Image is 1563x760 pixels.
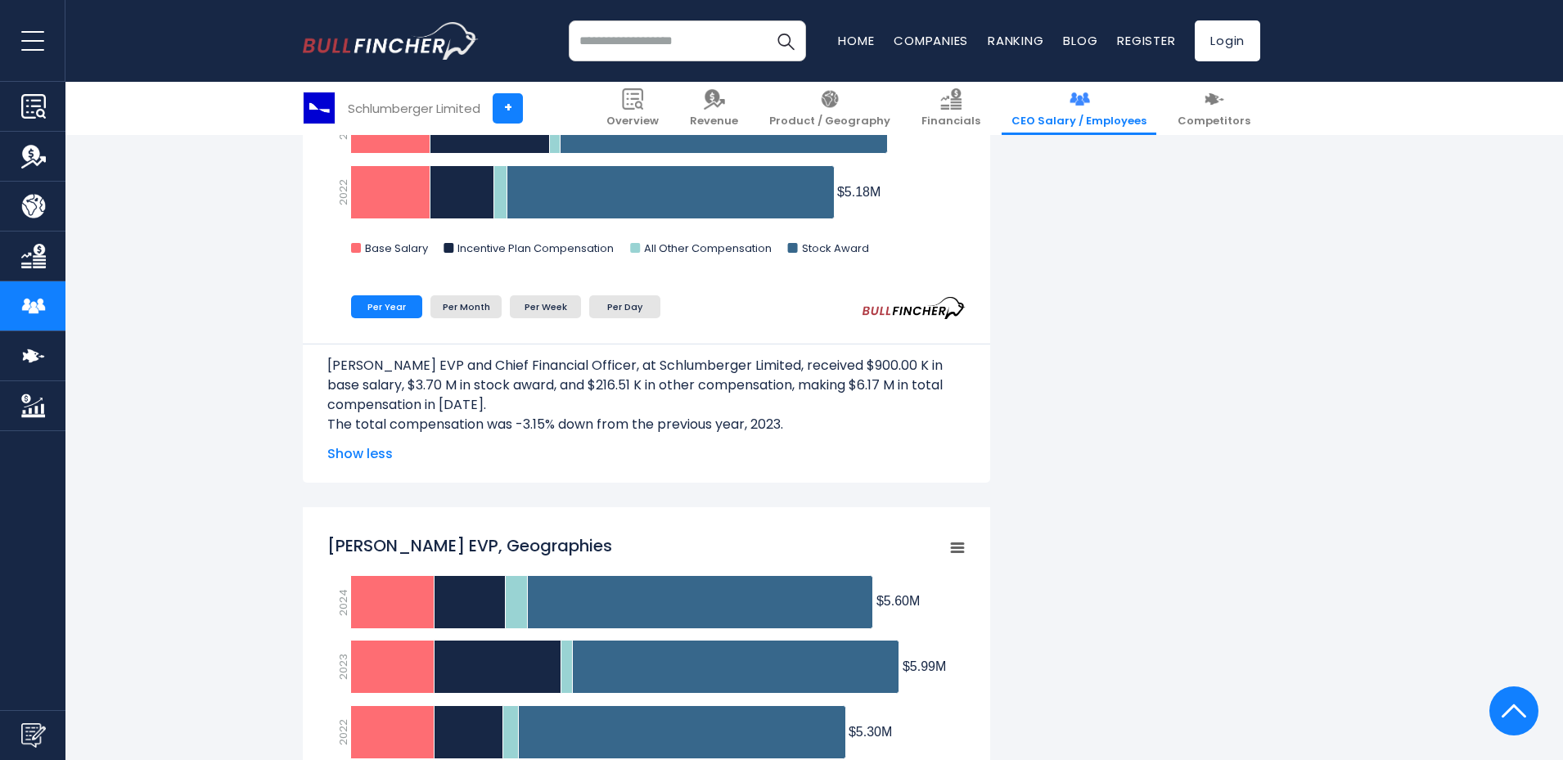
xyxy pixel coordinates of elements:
a: Financials [912,82,990,135]
a: Ranking [988,32,1043,49]
text: Stock Award [802,241,869,256]
a: Companies [894,32,968,49]
span: Overview [606,115,659,128]
tspan: $5.30M [849,725,892,739]
a: Overview [597,82,669,135]
p: The total compensation was -3.15% down from the previous year, 2023. [327,415,966,434]
button: Search [765,20,806,61]
span: Product / Geography [769,115,890,128]
a: Go to homepage [303,22,479,60]
text: 2022 [336,179,351,205]
span: Revenue [690,115,738,128]
a: Revenue [680,82,748,135]
a: CEO Salary / Employees [1002,82,1156,135]
tspan: [PERSON_NAME] EVP, Geographies [327,534,612,557]
text: 2023 [336,114,351,140]
img: bullfincher logo [303,22,479,60]
li: Per Year [351,295,422,318]
div: Schlumberger Limited [348,99,480,118]
a: Register [1117,32,1175,49]
a: Login [1195,20,1260,61]
text: Base Salary [365,241,429,256]
tspan: $5.60M [876,594,920,608]
text: 2024 [336,589,351,616]
p: [PERSON_NAME] EVP and Chief Financial Officer, at Schlumberger Limited, received $900.00 K in bas... [327,356,966,415]
text: 2023 [336,654,351,680]
li: Per Week [510,295,581,318]
a: Blog [1063,32,1097,49]
a: + [493,93,523,124]
text: Incentive Plan Compensation [457,241,614,256]
span: Show less [327,444,966,464]
a: Product / Geography [759,82,900,135]
text: 2022 [336,719,351,745]
li: Per Month [430,295,502,318]
span: Competitors [1178,115,1250,128]
tspan: $5.99M [903,659,946,673]
img: SLB logo [304,92,335,124]
a: Competitors [1168,82,1260,135]
tspan: $5.18M [837,185,881,199]
text: All Other Compensation [644,241,772,256]
a: Home [838,32,874,49]
span: Financials [921,115,980,128]
span: CEO Salary / Employees [1011,115,1146,128]
li: Per Day [589,295,660,318]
